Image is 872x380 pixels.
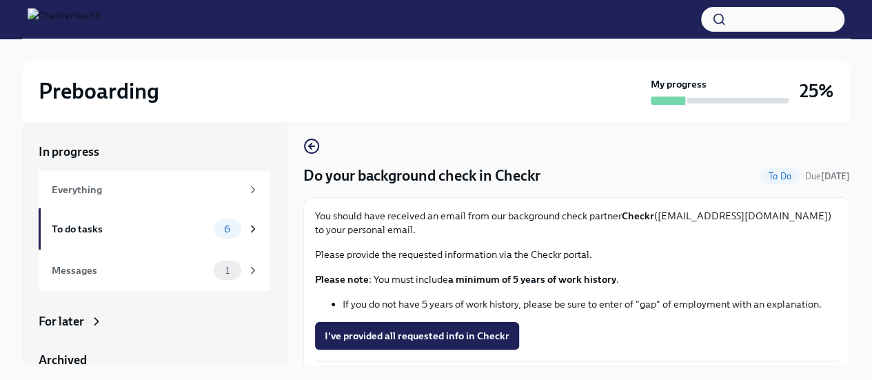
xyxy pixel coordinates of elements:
div: To do tasks [52,221,208,237]
span: August 21st, 2025 09:00 [805,170,850,183]
a: In progress [39,143,270,160]
strong: Checkr [622,210,654,222]
strong: a minimum of 5 years of work history [448,273,616,286]
a: To do tasks6 [39,208,270,250]
span: 6 [216,224,239,234]
button: I've provided all requested info in Checkr [315,322,519,350]
a: For later [39,313,270,330]
img: CharlieHealth [28,8,101,30]
p: Please provide the requested information via the Checkr portal. [315,248,838,261]
p: : You must include . [315,272,838,286]
h3: 25% [800,79,833,103]
span: I've provided all requested info in Checkr [325,329,509,343]
div: Messages [52,263,208,278]
span: 1 [217,266,238,276]
a: Archived [39,352,270,368]
p: You should have received an email from our background check partner ([EMAIL_ADDRESS][DOMAIN_NAME]... [315,209,838,237]
span: To Do [760,171,800,181]
a: Messages1 [39,250,270,291]
strong: Please note [315,273,369,286]
h2: Preboarding [39,77,159,105]
li: If you do not have 5 years of work history, please be sure to enter of "gap" of employment with a... [343,297,838,311]
a: Everything [39,171,270,208]
strong: My progress [651,77,707,91]
div: For later [39,313,84,330]
span: Due [805,171,850,181]
div: Everything [52,182,241,197]
strong: [DATE] [821,171,850,181]
h4: Do your background check in Checkr [303,166,540,186]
